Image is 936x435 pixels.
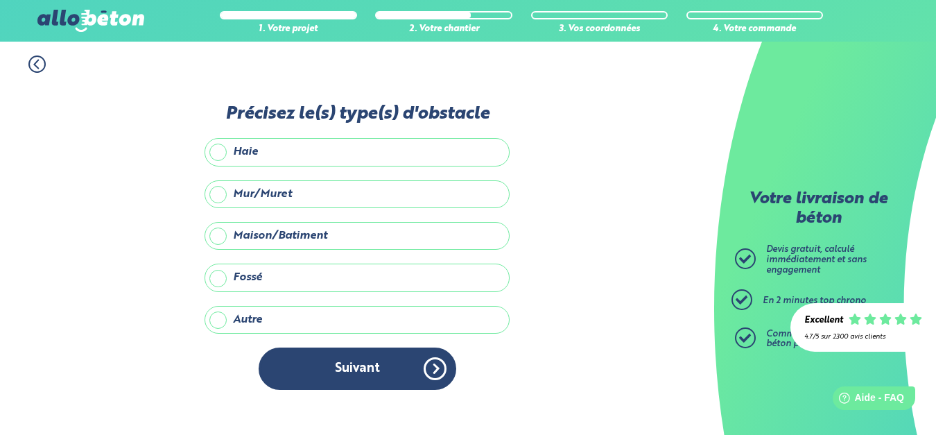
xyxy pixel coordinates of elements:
[686,24,824,35] div: 4. Votre commande
[205,138,510,166] label: Haie
[205,222,510,250] label: Maison/Batiment
[804,316,843,326] div: Excellent
[766,245,867,274] span: Devis gratuit, calculé immédiatement et sans engagement
[763,296,866,305] span: En 2 minutes top chrono
[205,180,510,208] label: Mur/Muret
[738,190,898,228] p: Votre livraison de béton
[37,10,144,32] img: allobéton
[531,24,668,35] div: 3. Vos coordonnées
[375,24,512,35] div: 2. Votre chantier
[804,333,922,341] div: 4.7/5 sur 2300 avis clients
[259,348,456,390] button: Suivant
[813,381,921,420] iframe: Help widget launcher
[205,306,510,334] label: Autre
[205,104,510,124] label: Précisez le(s) type(s) d'obstacle
[766,330,877,349] span: Commandez ensuite votre béton prêt à l'emploi
[205,264,510,291] label: Fossé
[220,24,357,35] div: 1. Votre projet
